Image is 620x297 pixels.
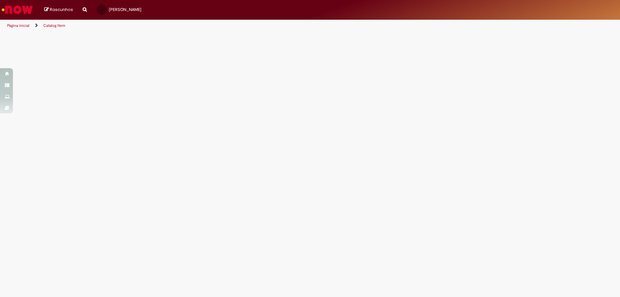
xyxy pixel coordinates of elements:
ul: Trilhas de página [5,20,408,32]
a: Página inicial [7,23,29,28]
img: ServiceNow [1,3,34,16]
span: [PERSON_NAME] [109,7,141,12]
a: Rascunhos [44,7,73,13]
span: Rascunhos [50,6,73,13]
a: Catalog Item [43,23,65,28]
